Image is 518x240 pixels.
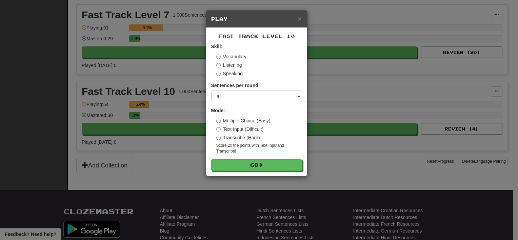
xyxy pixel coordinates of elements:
[216,134,260,141] label: Transcribe (Hard)
[298,15,302,22] span: ×
[216,72,221,76] input: Speaking
[216,55,221,59] input: Vocabulary
[216,127,221,132] input: Text Input (Difficult)
[211,44,222,49] strong: Skill:
[298,15,302,22] button: Close
[218,33,295,39] span: Fast Track Level 10
[211,108,225,113] strong: Mode:
[211,82,260,89] label: Sentences per round:
[216,126,264,133] label: Text Input (Difficult)
[211,16,302,22] h5: Play
[211,159,302,171] button: Go
[216,62,242,68] label: Listening
[216,70,243,77] label: Speaking
[216,119,221,123] input: Multiple Choice (Easy)
[216,53,246,60] label: Vocabulary
[216,117,271,124] label: Multiple Choice (Easy)
[216,143,302,154] small: Score 2x the points with Text Input and Transcribe !
[216,63,221,67] input: Listening
[216,136,221,140] input: Transcribe (Hard)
